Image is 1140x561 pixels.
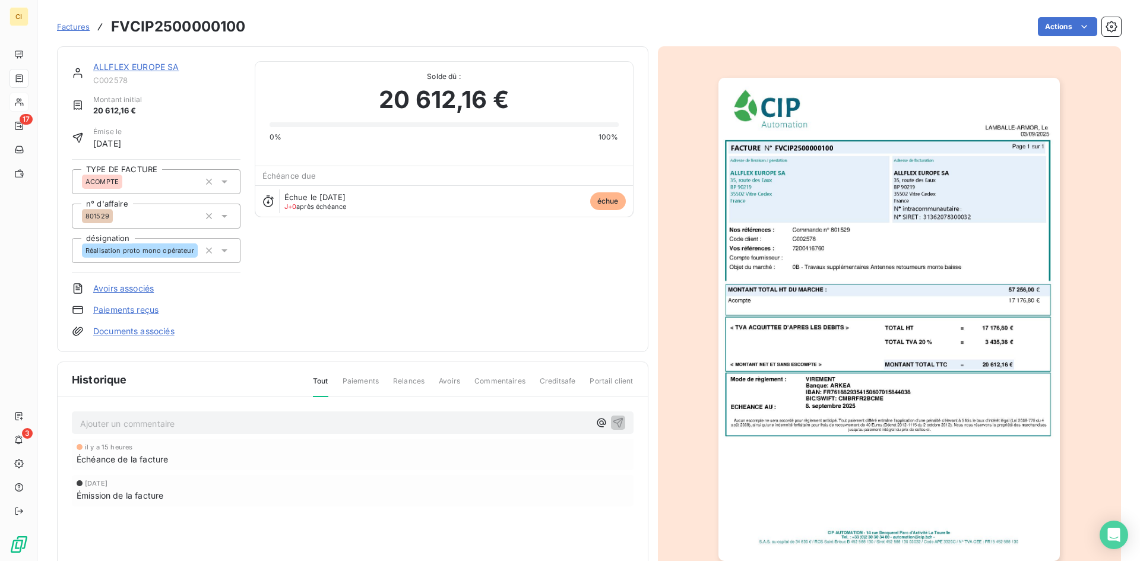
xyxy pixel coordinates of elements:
a: Factures [57,21,90,33]
span: Commentaires [474,376,525,396]
a: ALLFLEX EUROPE SA [93,62,179,72]
span: 17 [20,114,33,125]
a: Documents associés [93,325,175,337]
span: Échéance de la facture [77,453,168,465]
span: Émise le [93,126,122,137]
span: 20 612,16 € [379,82,509,118]
span: C002578 [93,75,240,85]
span: Réalisation proto mono opérateur [85,247,194,254]
a: Paiements reçus [93,304,159,316]
img: invoice_thumbnail [718,78,1060,561]
span: il y a 15 heures [85,443,132,451]
div: Open Intercom Messenger [1100,521,1128,549]
span: 3 [22,428,33,439]
span: Creditsafe [540,376,576,396]
span: Factures [57,22,90,31]
span: [DATE] [93,137,122,150]
div: CI [9,7,28,26]
span: Portail client [590,376,633,396]
span: 0% [270,132,281,142]
span: Émission de la facture [77,489,163,502]
span: Paiements [343,376,379,396]
span: ACOMPTE [85,178,119,185]
span: 20 612,16 € [93,105,142,117]
span: Avoirs [439,376,460,396]
span: Échue le [DATE] [284,192,346,202]
span: Montant initial [93,94,142,105]
span: après échéance [284,203,347,210]
span: Échéance due [262,171,316,180]
span: échue [590,192,626,210]
span: J+0 [284,202,296,211]
span: Historique [72,372,127,388]
h3: FVCIP2500000100 [111,16,245,37]
span: [DATE] [85,480,107,487]
span: Tout [313,376,328,397]
span: 100% [598,132,619,142]
span: Relances [393,376,425,396]
span: Solde dû : [270,71,619,82]
button: Actions [1038,17,1097,36]
span: 801529 [85,213,109,220]
img: Logo LeanPay [9,535,28,554]
a: Avoirs associés [93,283,154,294]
